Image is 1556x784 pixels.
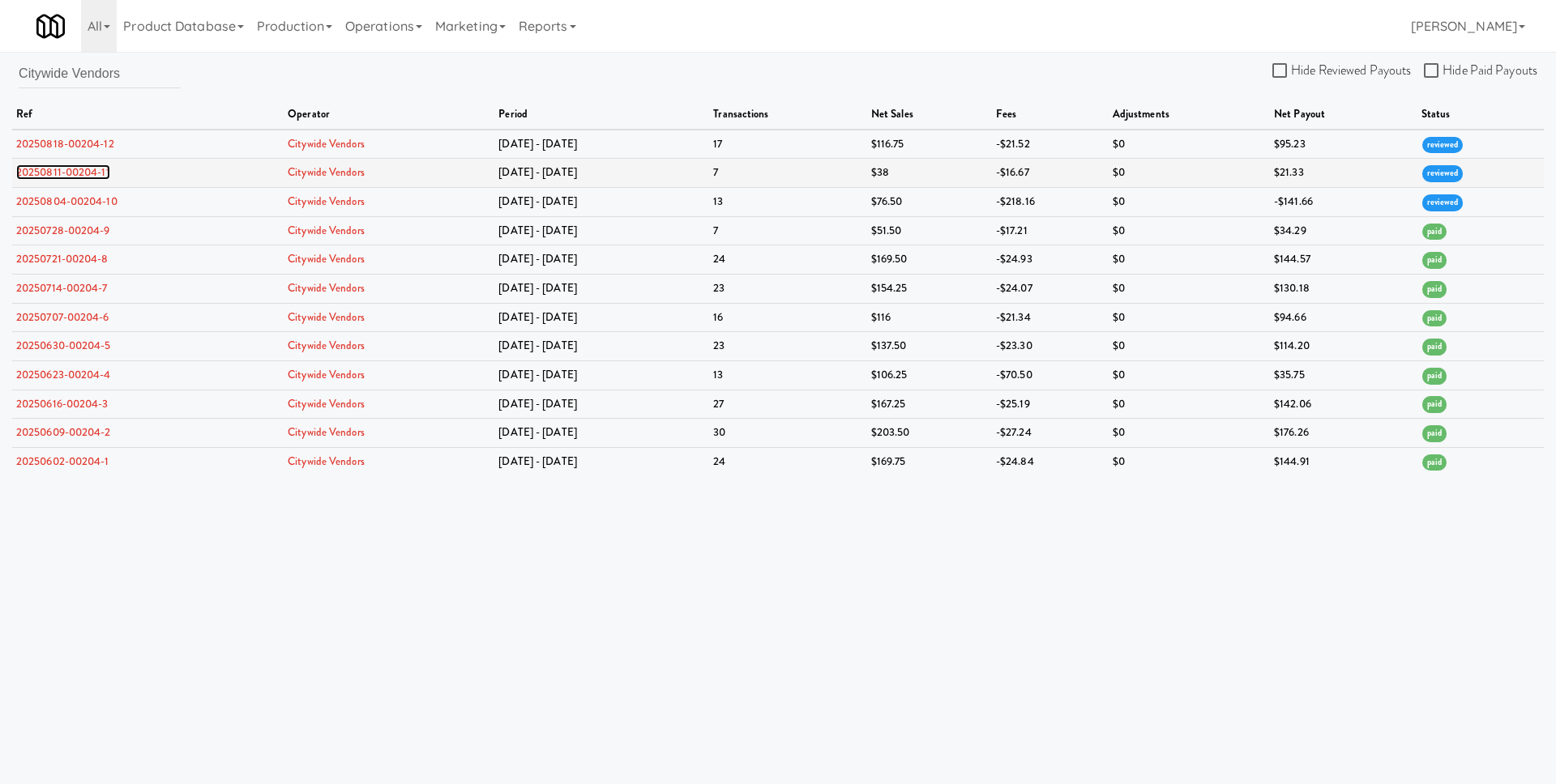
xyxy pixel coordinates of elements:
span: paid [1422,224,1447,241]
a: 20250707-00204-6 [16,309,109,325]
td: -$21.34 [992,303,1109,332]
td: -$23.30 [992,332,1109,361]
td: -$27.24 [992,419,1109,448]
td: $95.23 [1270,130,1417,159]
td: $167.25 [867,390,992,419]
td: $169.50 [867,245,992,275]
td: $144.57 [1270,245,1417,275]
a: Citywide Vendors [288,309,365,325]
td: -$25.19 [992,390,1109,419]
td: $116 [867,303,992,332]
td: 24 [709,245,867,275]
td: $94.66 [1270,303,1417,332]
label: Hide Paid Payouts [1424,58,1537,83]
td: $76.50 [867,187,992,216]
td: [DATE] - [DATE] [494,447,709,475]
td: 13 [709,360,867,390]
input: Hide Paid Payouts [1424,65,1443,78]
a: Citywide Vendors [288,194,365,209]
th: period [494,100,709,130]
td: 7 [709,216,867,245]
a: Citywide Vendors [288,454,365,469]
td: $0 [1109,332,1270,361]
a: 20250714-00204-7 [16,280,108,296]
a: 20250804-00204-10 [16,194,118,209]
td: $106.25 [867,360,992,390]
td: 30 [709,419,867,448]
td: $0 [1109,447,1270,475]
a: Citywide Vendors [288,136,365,151]
td: 23 [709,332,867,361]
th: ref [12,100,284,130]
td: -$24.93 [992,245,1109,275]
a: 20250616-00204-3 [16,396,109,411]
td: $144.91 [1270,447,1417,475]
a: 20250623-00204-4 [16,367,111,382]
img: Micromart [36,12,65,40]
td: -$24.84 [992,447,1109,475]
td: $169.75 [867,447,992,475]
a: Citywide Vendors [288,338,365,353]
td: $137.50 [867,332,992,361]
td: -$141.66 [1270,187,1417,216]
td: [DATE] - [DATE] [494,245,709,275]
td: $0 [1109,419,1270,448]
td: $0 [1109,390,1270,419]
td: $0 [1109,187,1270,216]
td: $0 [1109,274,1270,303]
span: paid [1422,339,1447,356]
td: 7 [709,159,867,188]
a: 20250721-00204-8 [16,251,109,266]
th: net sales [867,100,992,130]
td: $21.33 [1270,159,1417,188]
td: -$21.52 [992,130,1109,159]
span: paid [1422,281,1447,298]
td: -$24.07 [992,274,1109,303]
td: $130.18 [1270,274,1417,303]
a: Citywide Vendors [288,223,365,238]
td: $116.75 [867,130,992,159]
th: fees [992,100,1109,130]
td: $176.26 [1270,419,1417,448]
td: [DATE] - [DATE] [494,419,709,448]
a: 20250602-00204-1 [16,454,109,469]
td: $0 [1109,303,1270,332]
td: 16 [709,303,867,332]
td: $0 [1109,360,1270,390]
span: paid [1422,454,1447,471]
td: $0 [1109,245,1270,275]
td: [DATE] - [DATE] [494,390,709,419]
td: [DATE] - [DATE] [494,130,709,159]
a: Citywide Vendors [288,424,365,440]
td: -$17.21 [992,216,1109,245]
td: 27 [709,390,867,419]
td: 17 [709,130,867,159]
span: paid [1422,425,1447,442]
a: Citywide Vendors [288,164,365,180]
td: -$16.67 [992,159,1109,188]
span: paid [1422,396,1447,413]
span: reviewed [1422,165,1464,182]
td: [DATE] - [DATE] [494,332,709,361]
input: Search by operator [19,58,181,88]
td: $35.75 [1270,360,1417,390]
td: $38 [867,159,992,188]
a: Citywide Vendors [288,251,365,266]
td: -$70.50 [992,360,1109,390]
a: 20250818-00204-12 [16,136,114,151]
td: [DATE] - [DATE] [494,360,709,390]
td: $154.25 [867,274,992,303]
span: paid [1422,368,1447,385]
td: 24 [709,447,867,475]
td: $0 [1109,216,1270,245]
th: net payout [1270,100,1417,130]
td: 23 [709,274,867,303]
td: [DATE] - [DATE] [494,216,709,245]
input: Hide Reviewed Payouts [1272,65,1291,78]
td: [DATE] - [DATE] [494,187,709,216]
span: reviewed [1422,137,1464,154]
span: paid [1422,252,1447,269]
a: Citywide Vendors [288,396,365,411]
label: Hide Reviewed Payouts [1272,58,1411,83]
a: 20250811-00204-11 [16,164,110,180]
